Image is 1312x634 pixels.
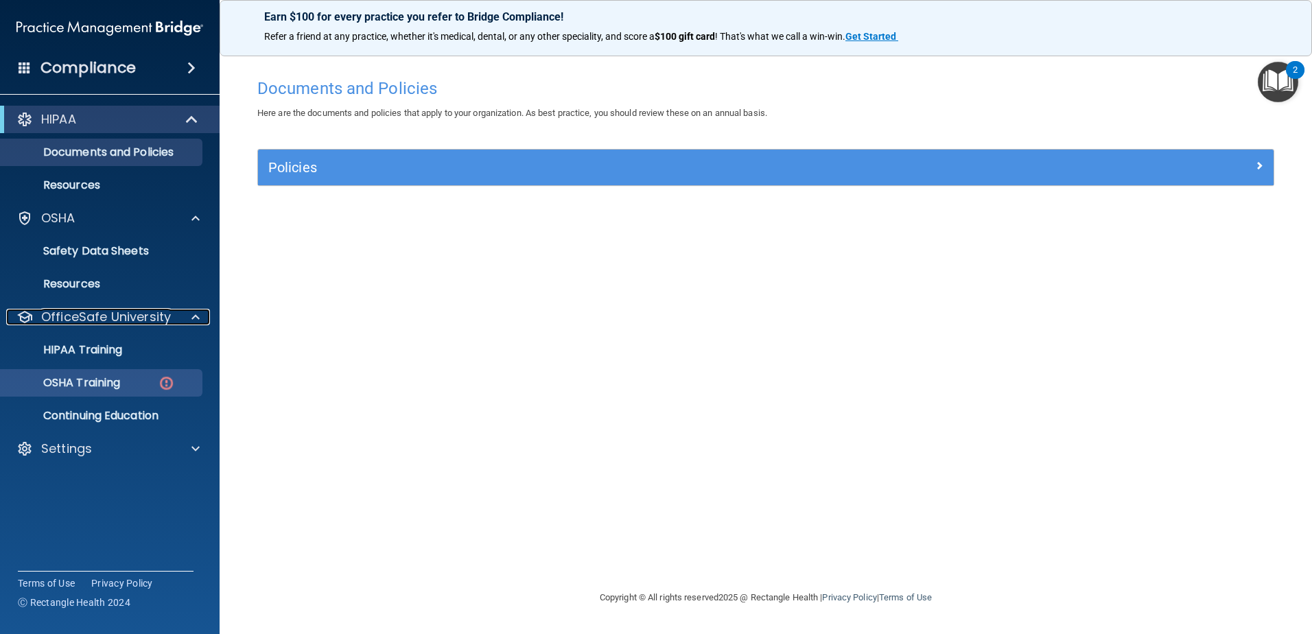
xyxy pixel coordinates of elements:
[91,576,153,590] a: Privacy Policy
[18,576,75,590] a: Terms of Use
[16,210,200,226] a: OSHA
[16,111,199,128] a: HIPAA
[9,409,196,423] p: Continuing Education
[845,31,896,42] strong: Get Started
[41,210,75,226] p: OSHA
[9,244,196,258] p: Safety Data Sheets
[41,441,92,457] p: Settings
[41,309,171,325] p: OfficeSafe University
[18,596,130,609] span: Ⓒ Rectangle Health 2024
[16,441,200,457] a: Settings
[845,31,898,42] a: Get Started
[268,156,1263,178] a: Policies
[257,80,1274,97] h4: Documents and Policies
[655,31,715,42] strong: $100 gift card
[268,160,1009,175] h5: Policies
[158,375,175,392] img: danger-circle.6113f641.png
[41,111,76,128] p: HIPAA
[40,58,136,78] h4: Compliance
[1293,70,1298,88] div: 2
[257,108,767,118] span: Here are the documents and policies that apply to your organization. As best practice, you should...
[9,178,196,192] p: Resources
[879,592,932,602] a: Terms of Use
[264,10,1267,23] p: Earn $100 for every practice you refer to Bridge Compliance!
[264,31,655,42] span: Refer a friend at any practice, whether it's medical, dental, or any other speciality, and score a
[16,309,200,325] a: OfficeSafe University
[9,277,196,291] p: Resources
[822,592,876,602] a: Privacy Policy
[9,343,122,357] p: HIPAA Training
[9,145,196,159] p: Documents and Policies
[715,31,845,42] span: ! That's what we call a win-win.
[515,576,1016,620] div: Copyright © All rights reserved 2025 @ Rectangle Health | |
[9,376,120,390] p: OSHA Training
[1258,62,1298,102] button: Open Resource Center, 2 new notifications
[16,14,203,42] img: PMB logo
